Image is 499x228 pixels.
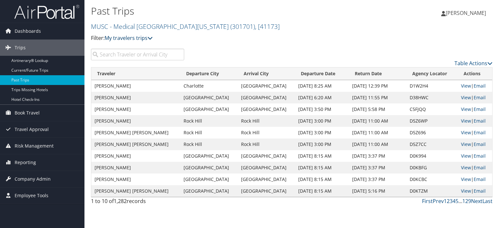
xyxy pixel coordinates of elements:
p: Filter: [91,34,359,42]
span: 1,282 [114,198,127,205]
td: [PERSON_NAME] [91,150,180,162]
td: | [458,80,492,92]
th: Arrival City: activate to sort column ascending [238,67,295,80]
td: D0K994 [406,150,458,162]
td: [DATE] 3:50 PM [295,103,349,115]
td: [PERSON_NAME] [PERSON_NAME] [91,138,180,150]
td: D0KBFG [406,162,458,174]
td: D1W2H4 [406,80,458,92]
td: [GEOGRAPHIC_DATA] [238,80,295,92]
a: View [461,83,471,89]
td: [DATE] 5:16 PM [349,185,406,197]
a: Email [474,129,486,136]
td: [DATE] 3:37 PM [349,162,406,174]
td: D5Z6WP [406,115,458,127]
td: [DATE] 5:58 PM [349,103,406,115]
td: [DATE] 8:15 AM [295,185,349,197]
span: Company Admin [15,171,51,187]
a: MUSC - Medical [GEOGRAPHIC_DATA][US_STATE] [91,22,280,31]
td: D5Z696 [406,127,458,138]
td: | [458,92,492,103]
td: Rock Hill [180,138,238,150]
td: [DATE] 12:39 PM [349,80,406,92]
td: | [458,162,492,174]
span: , [ 41173 ] [255,22,280,31]
a: My travelers trips [105,34,153,42]
a: Email [474,94,486,101]
td: | [458,115,492,127]
span: Risk Management [15,138,54,154]
a: View [461,164,471,171]
td: [DATE] 11:00 AM [349,115,406,127]
td: [PERSON_NAME] [91,162,180,174]
a: Last [482,198,493,205]
td: D5Z7CC [406,138,458,150]
a: Email [474,141,486,147]
td: [GEOGRAPHIC_DATA] [180,185,238,197]
span: Dashboards [15,23,41,39]
td: [PERSON_NAME] [PERSON_NAME] [91,185,180,197]
th: Departure City: activate to sort column ascending [180,67,238,80]
a: Table Actions [454,60,493,67]
span: Reporting [15,154,36,171]
th: Traveler: activate to sort column ascending [91,67,180,80]
td: [GEOGRAPHIC_DATA] [238,92,295,103]
td: D0KTZM [406,185,458,197]
a: View [461,118,471,124]
span: Employee Tools [15,187,48,204]
td: [GEOGRAPHIC_DATA] [238,103,295,115]
td: [DATE] 6:20 AM [295,92,349,103]
a: Email [474,176,486,182]
td: Rock Hill [180,115,238,127]
a: 4 [453,198,455,205]
th: Departure Date: activate to sort column ascending [295,67,349,80]
h1: Past Trips [91,4,359,18]
td: [GEOGRAPHIC_DATA] [238,185,295,197]
a: Email [474,106,486,112]
a: View [461,106,471,112]
td: [GEOGRAPHIC_DATA] [180,162,238,174]
a: First [422,198,433,205]
a: 2 [447,198,450,205]
td: [PERSON_NAME] [91,174,180,185]
td: Rock Hill [238,115,295,127]
span: [PERSON_NAME] [446,9,486,17]
a: Email [474,83,486,89]
td: Rock Hill [180,127,238,138]
a: Prev [433,198,444,205]
a: 3 [450,198,453,205]
span: ( 301701 ) [230,22,255,31]
th: Return Date: activate to sort column ascending [349,67,406,80]
a: View [461,188,471,194]
span: Book Travel [15,105,40,121]
a: 1 [444,198,447,205]
td: [GEOGRAPHIC_DATA] [238,150,295,162]
a: View [461,153,471,159]
td: [DATE] 11:55 PM [349,92,406,103]
td: C5FJQQ [406,103,458,115]
td: Rock Hill [238,138,295,150]
span: Trips [15,40,26,56]
td: Charlotte [180,80,238,92]
td: [DATE] 11:00 AM [349,127,406,138]
a: Email [474,164,486,171]
td: [PERSON_NAME] [91,115,180,127]
td: [GEOGRAPHIC_DATA] [180,92,238,103]
a: 129 [462,198,471,205]
td: [GEOGRAPHIC_DATA] [238,174,295,185]
th: Agency Locator: activate to sort column ascending [406,67,458,80]
input: Search Traveler or Arrival City [91,49,184,60]
td: [DATE] 8:25 AM [295,80,349,92]
a: View [461,129,471,136]
td: [GEOGRAPHIC_DATA] [180,174,238,185]
th: Actions [458,67,492,80]
a: Email [474,188,486,194]
a: View [461,176,471,182]
td: [DATE] 3:37 PM [349,150,406,162]
td: | [458,138,492,150]
a: View [461,141,471,147]
td: | [458,103,492,115]
td: | [458,174,492,185]
img: airportal-logo.png [14,4,79,19]
td: Rock Hill [238,127,295,138]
